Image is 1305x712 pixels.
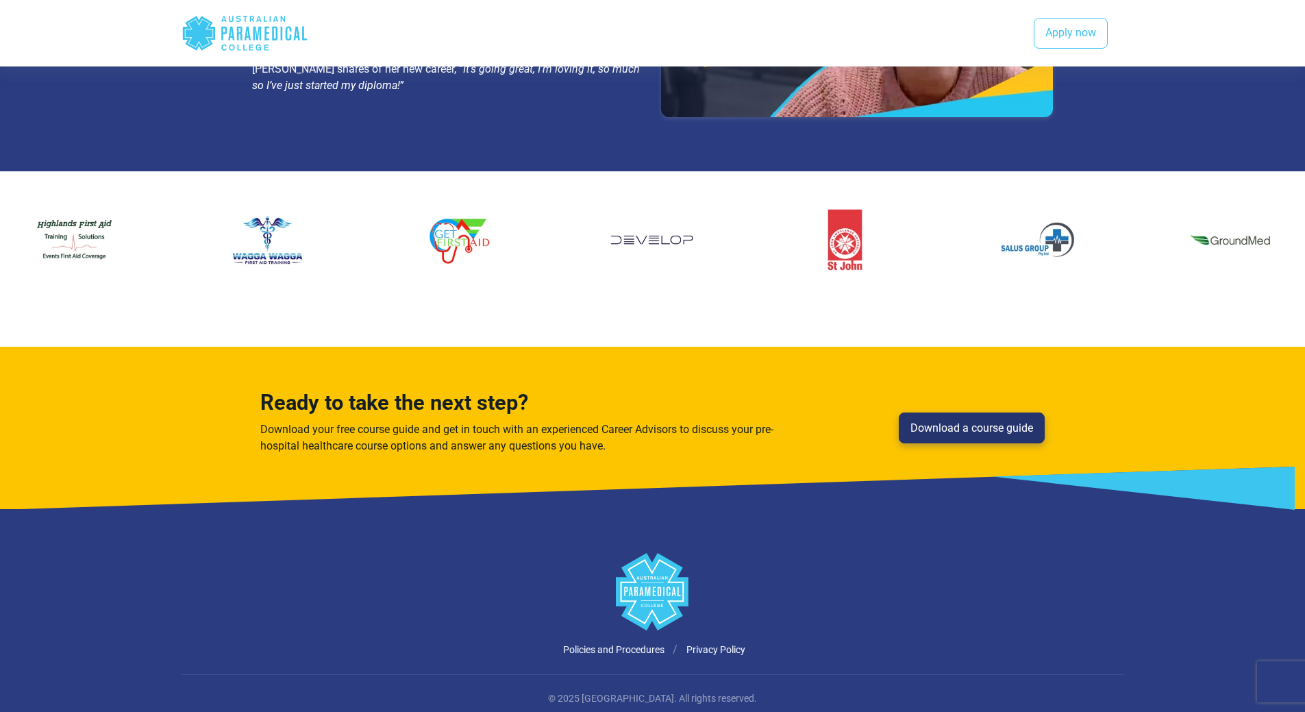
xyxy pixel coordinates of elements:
[563,644,664,655] a: Policies and Procedures
[260,421,778,454] p: Download your free course guide and get in touch with an experienced Career Advisors to discuss y...
[373,188,545,292] div: 39 / 60
[611,199,693,281] img: Logo
[33,199,115,281] img: Logo
[899,413,1045,444] a: Download a course guide
[252,691,1054,706] p: © 2025 [GEOGRAPHIC_DATA]. All rights reserved.
[419,199,501,281] img: Logo
[252,61,645,94] p: [PERSON_NAME] shares of her new career, “ ”
[182,11,308,56] div: Australian Paramedical College
[1189,199,1271,281] img: Logo
[260,391,778,416] h3: Ready to take the next step?
[759,188,931,292] div: 41 / 60
[996,199,1078,281] img: Logo
[804,199,886,281] img: Logo
[952,188,1123,292] div: 42 / 60
[252,62,640,92] em: It’s going great, I’m loving it, so much so I’ve just started my diploma!
[566,188,738,292] div: 40 / 60
[1034,18,1108,49] a: Apply now
[686,644,745,655] a: Privacy Policy
[181,188,353,292] div: 38 / 60
[226,199,308,281] img: Logo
